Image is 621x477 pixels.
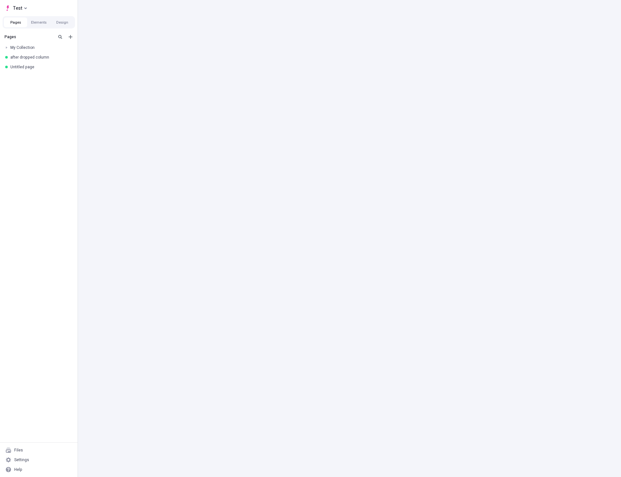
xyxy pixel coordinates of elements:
div: Pages [5,34,54,39]
button: Design [50,17,74,27]
div: Files [14,448,23,453]
button: Elements [27,17,50,27]
button: Pages [4,17,27,27]
div: Untitled page [10,64,70,70]
button: Select site [3,3,29,13]
div: Help [14,467,22,472]
button: Add new [67,33,74,41]
div: My Collection [10,45,70,50]
div: after dropped column [10,55,70,60]
span: Test [13,4,22,12]
div: Settings [14,457,29,462]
